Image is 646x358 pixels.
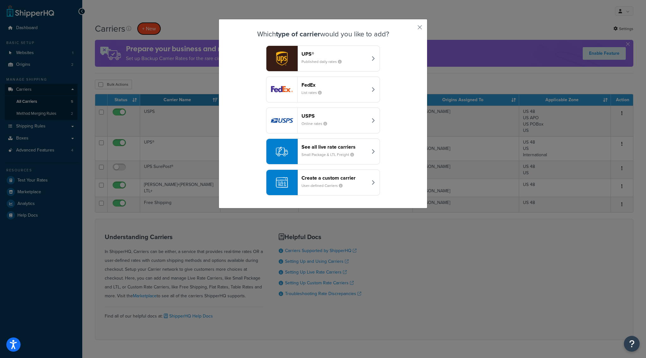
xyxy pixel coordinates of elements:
small: User-defined Carriers [301,183,348,188]
img: icon-carrier-custom-c93b8a24.svg [276,176,288,188]
header: USPS [301,113,368,119]
button: ups logoUPS®Published daily rates [266,46,380,71]
small: Online rates [301,121,332,127]
img: ups logo [266,46,297,71]
header: Create a custom carrier [301,175,368,181]
button: fedEx logoFedExList rates [266,77,380,102]
img: usps logo [266,108,297,133]
button: usps logoUSPSOnline rates [266,108,380,133]
header: FedEx [301,82,368,88]
header: UPS® [301,51,368,57]
h3: Which would you like to add? [235,30,411,38]
button: Open Resource Center [624,336,640,352]
button: See all live rate carriersSmall Package & LTL Freight [266,139,380,164]
img: icon-carrier-liverate-becf4550.svg [276,145,288,157]
small: Published daily rates [301,59,347,65]
small: List rates [301,90,327,96]
img: fedEx logo [266,77,297,102]
small: Small Package & LTL Freight [301,152,359,157]
strong: type of carrier [276,29,320,39]
button: Create a custom carrierUser-defined Carriers [266,170,380,195]
header: See all live rate carriers [301,144,368,150]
